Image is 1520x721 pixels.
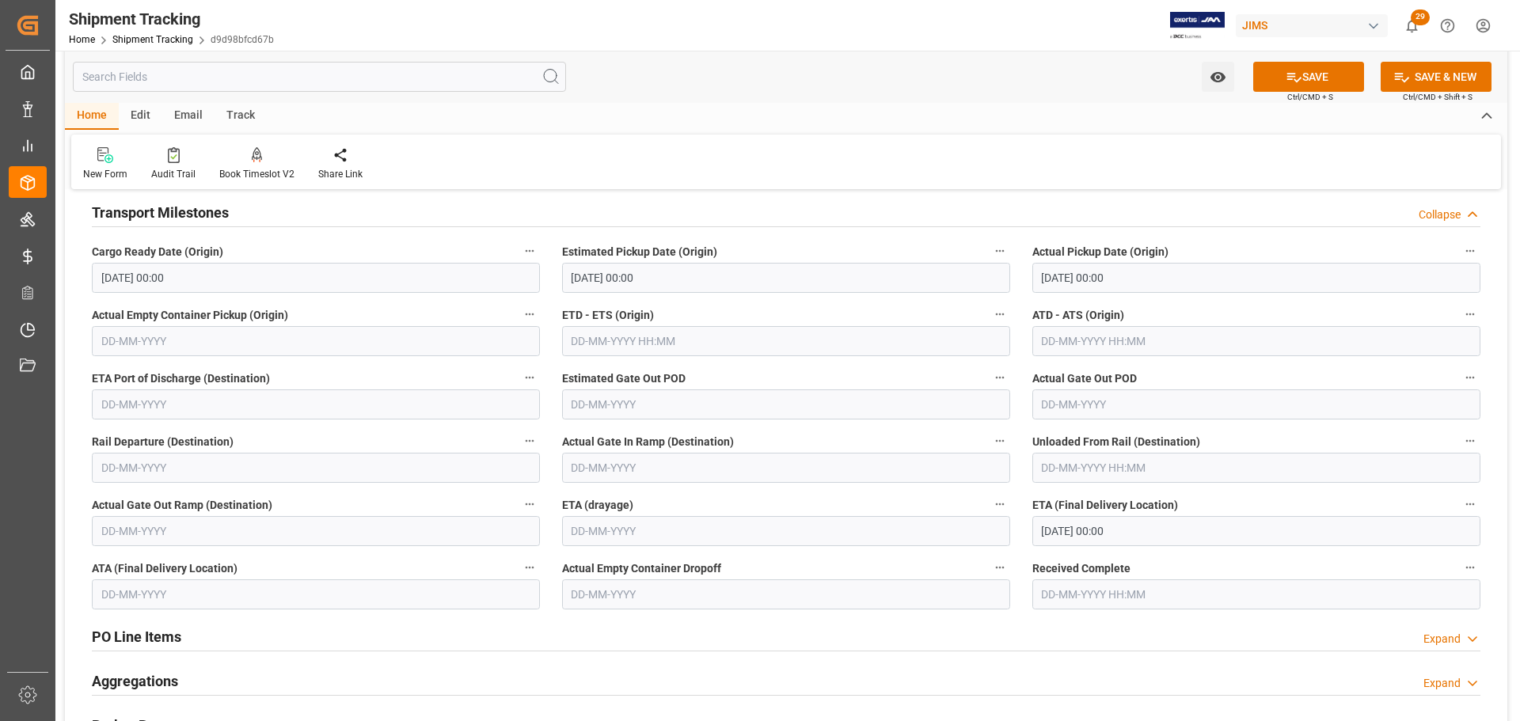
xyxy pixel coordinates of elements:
button: Estimated Gate Out POD [990,367,1010,388]
input: DD-MM-YYYY [562,579,1010,609]
div: New Form [83,167,127,181]
button: SAVE & NEW [1381,62,1491,92]
span: Ctrl/CMD + Shift + S [1403,91,1472,103]
input: Search Fields [73,62,566,92]
span: Estimated Gate Out POD [562,370,686,387]
div: Expand [1423,631,1461,647]
input: DD-MM-YYYY [562,389,1010,419]
input: DD-MM-YYYY HH:MM [1032,579,1480,609]
div: Email [162,103,215,130]
span: ETA (drayage) [562,497,633,514]
h2: Transport Milestones [92,202,229,223]
input: DD-MM-YYYY HH:MM [92,263,540,293]
input: DD-MM-YYYY [92,326,540,356]
button: Unloaded From Rail (Destination) [1460,431,1480,451]
button: Estimated Pickup Date (Origin) [990,241,1010,261]
input: DD-MM-YYYY [92,453,540,483]
button: Received Complete [1460,557,1480,578]
input: DD-MM-YYYY [1032,389,1480,419]
button: Actual Gate Out POD [1460,367,1480,388]
button: JIMS [1236,10,1394,40]
span: ETA Port of Discharge (Destination) [92,370,270,387]
button: ETA (Final Delivery Location) [1460,494,1480,514]
span: Received Complete [1032,560,1130,577]
button: ATD - ATS (Origin) [1460,304,1480,324]
button: Help Center [1430,8,1465,44]
button: Cargo Ready Date (Origin) [519,241,540,261]
span: Cargo Ready Date (Origin) [92,244,223,260]
span: Actual Gate In Ramp (Destination) [562,434,734,450]
span: ATD - ATS (Origin) [1032,307,1124,324]
button: open menu [1202,62,1234,92]
button: Actual Gate Out Ramp (Destination) [519,494,540,514]
input: DD-MM-YYYY [562,516,1010,546]
input: DD-MM-YYYY HH:MM [562,263,1010,293]
span: Unloaded From Rail (Destination) [1032,434,1200,450]
span: ETD - ETS (Origin) [562,307,654,324]
input: DD-MM-YYYY HH:MM [1032,326,1480,356]
img: Exertis%20JAM%20-%20Email%20Logo.jpg_1722504956.jpg [1170,12,1225,40]
div: Share Link [318,167,363,181]
button: Actual Pickup Date (Origin) [1460,241,1480,261]
div: Audit Trail [151,167,196,181]
div: Track [215,103,267,130]
span: Ctrl/CMD + S [1287,91,1333,103]
span: Rail Departure (Destination) [92,434,234,450]
div: JIMS [1236,14,1388,37]
input: DD-MM-YYYY HH:MM [1032,263,1480,293]
button: Actual Gate In Ramp (Destination) [990,431,1010,451]
div: Collapse [1419,207,1461,223]
h2: PO Line Items [92,626,181,647]
h2: Aggregations [92,670,178,692]
span: Actual Empty Container Dropoff [562,560,721,577]
input: DD-MM-YYYY [562,453,1010,483]
input: DD-MM-YYYY [92,516,540,546]
button: Actual Empty Container Pickup (Origin) [519,304,540,324]
span: Actual Gate Out POD [1032,370,1137,387]
a: Shipment Tracking [112,34,193,45]
div: Home [65,103,119,130]
button: ETA (drayage) [990,494,1010,514]
input: DD-MM-YYYY [92,389,540,419]
button: Actual Empty Container Dropoff [990,557,1010,578]
button: ETA Port of Discharge (Destination) [519,367,540,388]
button: ETD - ETS (Origin) [990,304,1010,324]
span: Actual Pickup Date (Origin) [1032,244,1168,260]
span: Estimated Pickup Date (Origin) [562,244,717,260]
div: Expand [1423,675,1461,692]
input: DD-MM-YYYY HH:MM [1032,516,1480,546]
div: Edit [119,103,162,130]
span: Actual Empty Container Pickup (Origin) [92,307,288,324]
span: 29 [1411,9,1430,25]
a: Home [69,34,95,45]
button: show 29 new notifications [1394,8,1430,44]
span: ETA (Final Delivery Location) [1032,497,1178,514]
input: DD-MM-YYYY HH:MM [1032,453,1480,483]
input: DD-MM-YYYY [92,579,540,609]
input: DD-MM-YYYY HH:MM [562,326,1010,356]
button: ATA (Final Delivery Location) [519,557,540,578]
button: Rail Departure (Destination) [519,431,540,451]
div: Shipment Tracking [69,7,274,31]
button: SAVE [1253,62,1364,92]
span: Actual Gate Out Ramp (Destination) [92,497,272,514]
span: ATA (Final Delivery Location) [92,560,237,577]
div: Book Timeslot V2 [219,167,294,181]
